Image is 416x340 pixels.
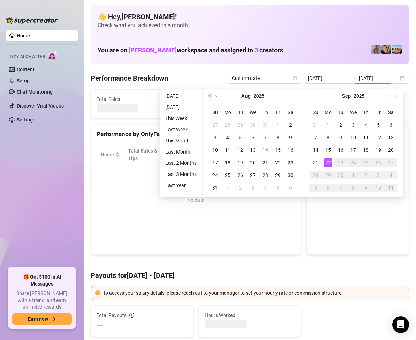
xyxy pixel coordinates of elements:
span: Chat Conversion [253,147,286,162]
span: Izzy AI Chatter [10,53,45,60]
span: arrow-right [51,317,56,321]
div: Performance by OnlyFans Creator [97,130,295,139]
span: exclamation-circle [95,290,100,295]
a: Settings [17,117,35,123]
span: 3 [255,46,258,54]
th: Chat Conversion [249,144,295,165]
span: to [350,75,356,81]
div: No data [104,196,288,204]
img: Zach [392,45,402,54]
button: Earn nowarrow-right [12,313,72,325]
h4: Payouts for [DATE] - [DATE] [91,271,409,280]
img: Joey [371,45,381,54]
span: Total Payouts [97,311,127,319]
span: Name [101,151,114,158]
span: Active Chats [177,95,241,103]
span: Sales / Hour [217,147,239,162]
th: Sales / Hour [213,144,249,165]
img: logo-BBDzfeDw.svg [6,17,58,24]
input: End date [359,74,399,82]
span: — [97,320,103,331]
span: info-circle [129,313,134,318]
span: Messages Sent [259,95,322,103]
span: Custom date [232,73,297,83]
span: Check what you achieved this month [98,22,402,29]
img: George [381,45,391,54]
h1: You are on workspace and assigned to creators [98,46,283,54]
div: Sales by OnlyFans Creator [312,130,403,139]
span: Total Sales [97,95,160,103]
th: Total Sales & Tips [124,144,168,165]
a: Content [17,67,35,72]
a: Setup [17,78,30,83]
span: Total Sales & Tips [128,147,158,162]
div: To access your salary details, please reach out to your manager to set your hourly rate or commis... [103,289,404,297]
h4: Performance Breakdown [91,73,168,83]
span: Share [PERSON_NAME] with a friend, and earn unlimited rewards [12,290,72,311]
img: AI Chatter [48,51,59,61]
span: swap-right [350,75,356,81]
span: 🎁 Get $100 in AI Messages [12,274,72,287]
span: [PERSON_NAME] [129,46,177,54]
a: Chat Monitoring [17,89,53,95]
input: Start date [308,74,348,82]
a: Discover Viral Videos [17,103,64,109]
span: calendar [293,76,297,80]
span: Earn now [28,316,48,322]
div: Open Intercom Messenger [392,316,409,333]
div: Est. Hours Worked [172,147,204,162]
a: Home [17,33,30,38]
th: Name [97,144,124,165]
h4: 👋 Hey, [PERSON_NAME] ! [98,12,402,22]
span: Hours Worked [205,311,295,319]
